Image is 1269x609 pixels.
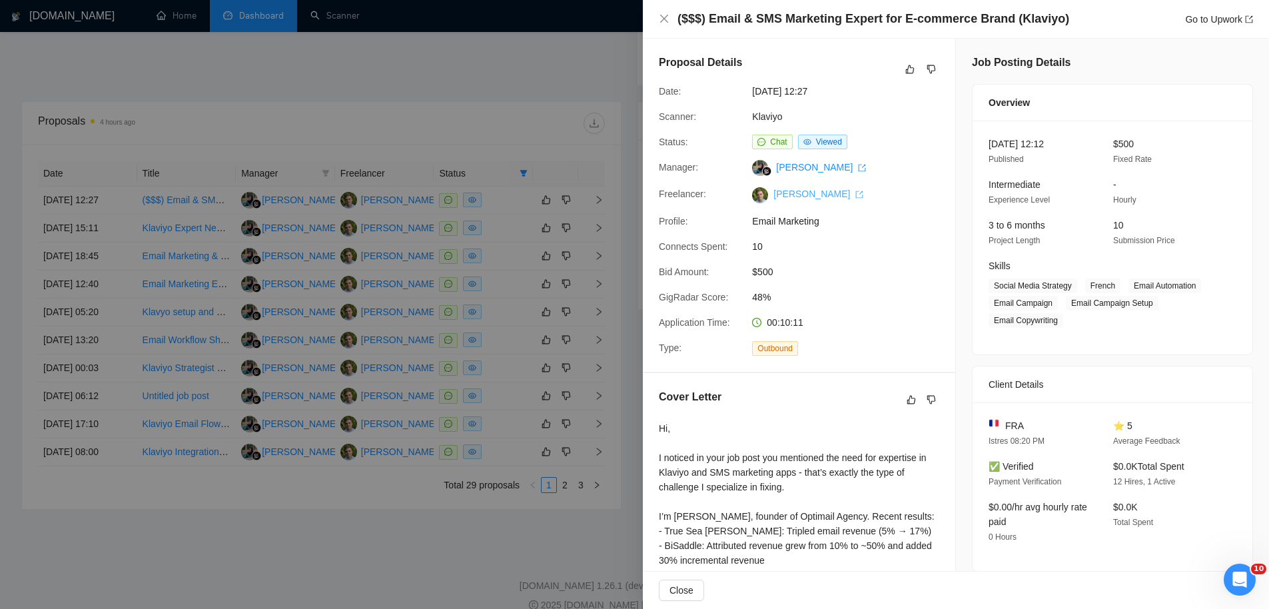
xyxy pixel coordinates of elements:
[927,394,936,405] span: dislike
[659,241,728,252] span: Connects Spent:
[989,261,1011,271] span: Skills
[659,580,704,601] button: Close
[1113,420,1132,431] span: ⭐ 5
[1113,436,1180,446] span: Average Feedback
[989,313,1063,328] span: Email Copywriting
[989,461,1034,472] span: ✅ Verified
[989,179,1041,190] span: Intermediate
[972,55,1070,71] h5: Job Posting Details
[858,164,866,172] span: export
[989,236,1040,245] span: Project Length
[659,111,696,122] span: Scanner:
[659,13,669,24] span: close
[762,167,771,176] img: gigradar-bm.png
[1113,477,1175,486] span: 12 Hires, 1 Active
[907,394,916,405] span: like
[1113,179,1116,190] span: -
[989,532,1017,542] span: 0 Hours
[989,477,1061,486] span: Payment Verification
[989,155,1024,164] span: Published
[752,265,952,279] span: $500
[902,61,918,77] button: like
[903,392,919,408] button: like
[767,317,803,328] span: 00:10:11
[905,64,915,75] span: like
[1224,564,1256,596] iframe: Intercom live chat
[776,162,866,173] a: [PERSON_NAME] export
[659,86,681,97] span: Date:
[989,436,1045,446] span: Istres 08:20 PM
[773,189,863,199] a: [PERSON_NAME] export
[816,137,842,147] span: Viewed
[659,317,730,328] span: Application Time:
[1113,518,1153,527] span: Total Spent
[1113,502,1138,512] span: $0.0K
[659,216,688,227] span: Profile:
[1113,155,1152,164] span: Fixed Rate
[752,187,768,203] img: c1Gu2mD9luRLgfYUrSoie2T9wSsMoZSLoeqTP96S1HuLMtq1DTnKh0gNMQjVofKBqI
[1245,15,1253,23] span: export
[989,502,1087,527] span: $0.00/hr avg hourly rate paid
[659,267,709,277] span: Bid Amount:
[1085,279,1120,293] span: French
[1185,14,1253,25] a: Go to Upworkexport
[752,214,952,229] span: Email Marketing
[659,189,706,199] span: Freelancer:
[989,418,999,428] img: 🇫🇷
[1113,139,1134,149] span: $500
[1066,296,1158,310] span: Email Campaign Setup
[989,296,1058,310] span: Email Campaign
[752,111,782,122] a: Klaviyo
[1128,279,1201,293] span: Email Automation
[923,392,939,408] button: dislike
[989,366,1236,402] div: Client Details
[989,95,1030,110] span: Overview
[752,290,952,304] span: 48%
[752,318,761,327] span: clock-circle
[677,11,1069,27] h4: ($$$) Email & SMS Marketing Expert for E-commerce Brand (Klaviyo)
[659,55,742,71] h5: Proposal Details
[855,191,863,199] span: export
[989,195,1050,205] span: Experience Level
[923,61,939,77] button: dislike
[659,389,721,405] h5: Cover Letter
[669,583,693,598] span: Close
[989,220,1045,231] span: 3 to 6 months
[1113,236,1175,245] span: Submission Price
[927,64,936,75] span: dislike
[659,292,728,303] span: GigRadar Score:
[1113,220,1124,231] span: 10
[803,138,811,146] span: eye
[752,84,952,99] span: [DATE] 12:27
[770,137,787,147] span: Chat
[659,13,669,25] button: Close
[1113,195,1136,205] span: Hourly
[1113,461,1184,472] span: $0.0K Total Spent
[989,279,1077,293] span: Social Media Strategy
[1005,418,1024,433] span: FRA
[659,342,681,353] span: Type:
[752,239,952,254] span: 10
[989,139,1044,149] span: [DATE] 12:12
[659,162,698,173] span: Manager:
[752,341,798,356] span: Outbound
[1251,564,1266,574] span: 10
[757,138,765,146] span: message
[659,137,688,147] span: Status:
